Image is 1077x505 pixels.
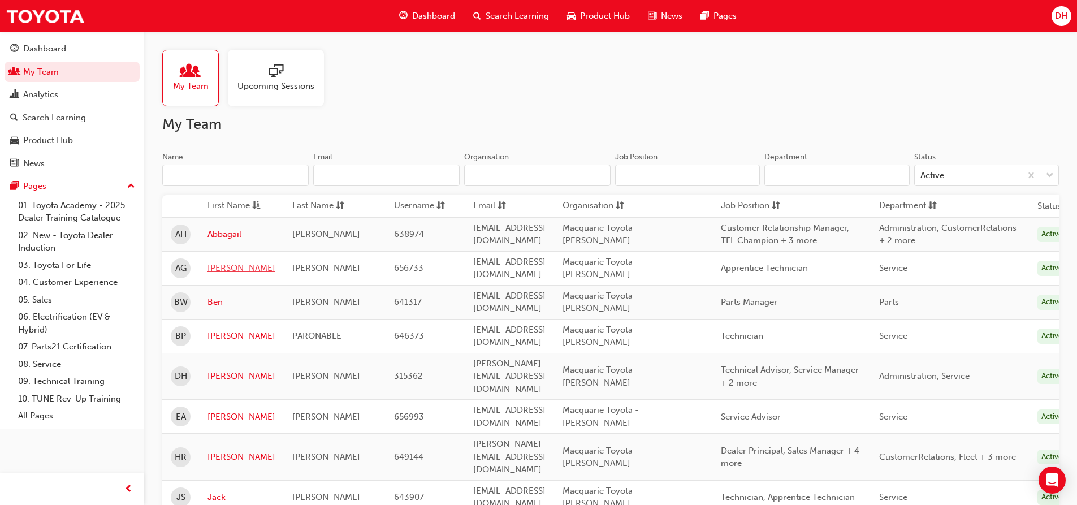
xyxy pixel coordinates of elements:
[207,370,275,383] a: [PERSON_NAME]
[473,405,546,428] span: [EMAIL_ADDRESS][DOMAIN_NAME]
[616,199,624,213] span: sorting-icon
[292,229,360,239] span: [PERSON_NAME]
[5,176,140,197] button: Pages
[1037,450,1067,465] div: Active
[473,257,546,280] span: [EMAIL_ADDRESS][DOMAIN_NAME]
[6,3,85,29] a: Trak
[879,331,907,341] span: Service
[23,134,73,147] div: Product Hub
[563,257,639,280] span: Macquarie Toyota - [PERSON_NAME]
[162,152,183,163] div: Name
[394,297,422,307] span: 641317
[498,199,506,213] span: sorting-icon
[464,5,558,28] a: search-iconSearch Learning
[10,67,19,77] span: people-icon
[124,482,133,497] span: prev-icon
[1052,6,1071,26] button: DH
[23,111,86,124] div: Search Learning
[5,62,140,83] a: My Team
[292,199,334,213] span: Last Name
[1037,261,1067,276] div: Active
[1037,369,1067,384] div: Active
[228,50,333,106] a: Upcoming Sessions
[207,262,275,275] a: [PERSON_NAME]
[580,10,630,23] span: Product Hub
[175,262,187,275] span: AG
[5,153,140,174] a: News
[14,308,140,338] a: 06. Electrification (EV & Hybrid)
[162,115,1059,133] h2: My Team
[879,223,1017,246] span: Administration, CustomerRelations + 2 more
[14,338,140,356] a: 07. Parts21 Certification
[207,199,270,213] button: First Nameasc-icon
[23,88,58,101] div: Analytics
[473,223,546,246] span: [EMAIL_ADDRESS][DOMAIN_NAME]
[292,297,360,307] span: [PERSON_NAME]
[721,223,849,246] span: Customer Relationship Manager, TFL Champion + 3 more
[269,64,283,80] span: sessionType_ONLINE_URL-icon
[914,152,936,163] div: Status
[207,451,275,464] a: [PERSON_NAME]
[175,330,186,343] span: BP
[721,199,783,213] button: Job Positionsorting-icon
[1037,200,1061,213] th: Status
[5,107,140,128] a: Search Learning
[175,370,187,383] span: DH
[237,80,314,93] span: Upcoming Sessions
[10,44,19,54] span: guage-icon
[394,263,423,273] span: 656733
[721,365,859,388] span: Technical Advisor, Service Manager + 2 more
[615,152,658,163] div: Job Position
[162,165,309,186] input: Name
[412,10,455,23] span: Dashboard
[563,291,639,314] span: Macquarie Toyota - [PERSON_NAME]
[175,451,187,464] span: HR
[292,412,360,422] span: [PERSON_NAME]
[879,492,907,502] span: Service
[563,446,639,469] span: Macquarie Toyota - [PERSON_NAME]
[879,452,1016,462] span: CustomerRelations, Fleet + 3 more
[336,199,344,213] span: sorting-icon
[563,365,639,388] span: Macquarie Toyota - [PERSON_NAME]
[1046,169,1054,183] span: down-icon
[14,274,140,291] a: 04. Customer Experience
[390,5,464,28] a: guage-iconDashboard
[292,263,360,273] span: [PERSON_NAME]
[563,223,639,246] span: Macquarie Toyota - [PERSON_NAME]
[473,291,546,314] span: [EMAIL_ADDRESS][DOMAIN_NAME]
[558,5,639,28] a: car-iconProduct Hub
[473,199,535,213] button: Emailsorting-icon
[473,9,481,23] span: search-icon
[207,491,275,504] a: Jack
[207,411,275,424] a: [PERSON_NAME]
[23,42,66,55] div: Dashboard
[928,199,937,213] span: sorting-icon
[394,452,423,462] span: 649144
[292,492,360,502] span: [PERSON_NAME]
[10,182,19,192] span: pages-icon
[563,199,613,213] span: Organisation
[313,165,460,186] input: Email
[127,179,135,194] span: up-icon
[14,227,140,257] a: 02. New - Toyota Dealer Induction
[1037,409,1067,425] div: Active
[394,331,424,341] span: 646373
[721,199,769,213] span: Job Position
[721,263,808,273] span: Apprentice Technician
[879,263,907,273] span: Service
[14,291,140,309] a: 05. Sales
[207,199,250,213] span: First Name
[394,412,424,422] span: 656993
[721,331,763,341] span: Technician
[292,452,360,462] span: [PERSON_NAME]
[5,130,140,151] a: Product Hub
[1037,329,1067,344] div: Active
[394,199,434,213] span: Username
[10,90,19,100] span: chart-icon
[23,157,45,170] div: News
[173,80,209,93] span: My Team
[394,229,424,239] span: 638974
[14,356,140,373] a: 08. Service
[464,152,509,163] div: Organisation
